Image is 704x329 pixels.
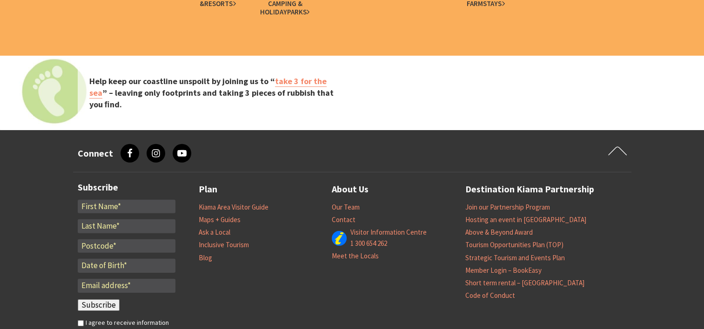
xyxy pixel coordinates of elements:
a: Strategic Tourism and Events Plan [465,253,565,263]
a: Hosting an event in [GEOGRAPHIC_DATA] [465,215,586,224]
a: Member Login – BookEasy [465,266,542,275]
h3: Connect [78,148,113,159]
a: Destination Kiama Partnership [465,182,594,197]
input: Postcode* [78,239,175,253]
a: Blog [199,253,212,263]
a: Meet the Locals [332,251,379,261]
a: Visitor Information Centre [350,228,427,237]
input: First Name* [78,200,175,214]
input: Subscribe [78,299,120,311]
a: Join our Partnership Program [465,203,550,212]
span: Parks [287,8,310,16]
a: Contact [332,215,355,224]
a: Short term rental – [GEOGRAPHIC_DATA] Code of Conduct [465,278,584,300]
a: About Us [332,182,369,197]
h3: Subscribe [78,182,175,193]
a: Tourism Opportunities Plan (TOP) [465,240,563,250]
a: Above & Beyond Award [465,228,533,237]
a: Kiama Area Visitor Guide [199,203,268,212]
input: Last Name* [78,219,175,233]
a: Plan [199,182,217,197]
a: Inclusive Tourism [199,240,249,250]
strong: Help keep our coastline unspoilt by joining us to “ ” – leaving only footprints and taking 3 piec... [89,76,334,110]
a: 1 300 654 262 [350,239,387,248]
a: Ask a Local [199,228,230,237]
a: Maps + Guides [199,215,241,224]
input: Date of Birth* [78,259,175,273]
input: Email address* [78,279,175,293]
a: Our Team [332,203,360,212]
a: take 3 for the sea [89,76,327,99]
